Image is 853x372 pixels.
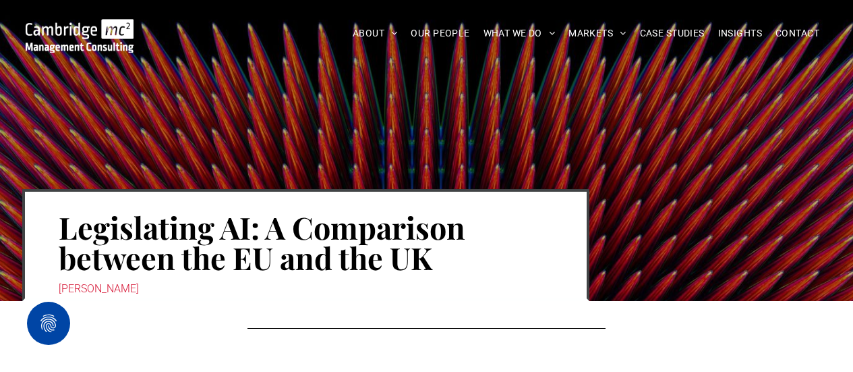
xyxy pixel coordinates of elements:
div: [PERSON_NAME] [59,280,553,298]
a: OUR PEOPLE [404,23,476,44]
img: Go to Homepage [26,19,134,53]
a: WHAT WE DO [477,23,562,44]
a: INSIGHTS [711,23,769,44]
a: CONTACT [769,23,826,44]
h1: Legislating AI: A Comparison between the EU and the UK [59,211,553,274]
a: ABOUT [346,23,405,44]
a: Your Business Transformed | Cambridge Management Consulting [26,21,134,35]
a: CASE STUDIES [633,23,711,44]
a: MARKETS [562,23,633,44]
